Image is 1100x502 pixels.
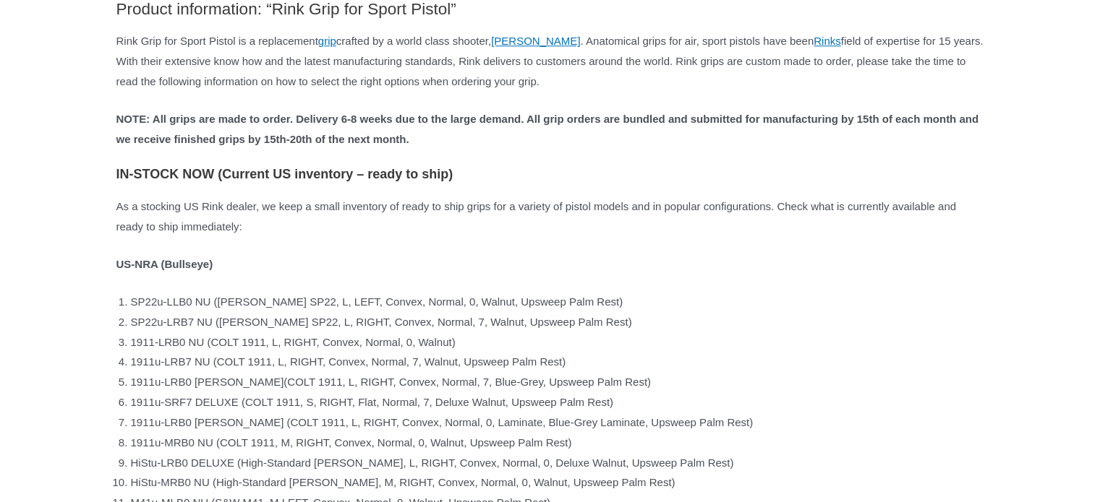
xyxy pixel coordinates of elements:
[116,196,984,237] p: As a stocking US Rink dealer, we keep a small inventory of ready to ship grips for a variety of p...
[131,372,984,392] li: 1911u-LRB0 [PERSON_NAME](COLT 1911, L, RIGHT, Convex, Normal, 7, Blue-Grey, Upsweep Palm Rest)
[131,352,984,372] li: 1911u-LRB7 NU (COLT 1911, L, RIGHT, Convex, Normal, 7, Walnut, Upsweep Palm Rest)
[116,167,453,181] strong: IN-STOCK NOW (Current US inventory – ready to ship)
[131,472,984,493] li: HiStu-MRB0 NU (High-Standard [PERSON_NAME], M, RIGHT, Convex, Normal, 0, Walnut, Upsweep Palm Rest)
[131,332,984,352] li: 1911-LRB0 NU (COLT 1911, L, RIGHT, Convex, Normal, 0, Walnut)
[131,453,984,473] li: HiStu-LRB0 DELUXE (High-Standard [PERSON_NAME], L, RIGHT, Convex, Normal, 0, Deluxe Walnut, Upswe...
[131,412,984,433] li: 1911u-LRB0 [PERSON_NAME] (COLT 1911, L, RIGHT, Convex, Normal, 0, Laminate, Blue-Grey Laminate, U...
[318,35,336,47] a: grip
[131,392,984,412] li: 1911u-SRF7 DELUXE (COLT 1911, S, RIGHT, Flat, Normal, 7, Deluxe Walnut, Upsweep Palm Rest)
[131,433,984,453] li: 1911u-MRB0 NU (COLT 1911, M, RIGHT, Convex, Normal, 0, Walnut, Upsweep Palm Rest)
[116,258,213,270] strong: US-NRA (Bullseye)
[491,35,580,47] a: [PERSON_NAME]
[131,312,984,332] li: SP22u-LRB7 NU ([PERSON_NAME] SP22, L, RIGHT, Convex, Normal, 7, Walnut, Upsweep Palm Rest)
[814,35,841,47] a: Rinks
[131,292,984,312] li: SP22u-LLB0 NU ([PERSON_NAME] SP22, L, LEFT, Convex, Normal, 0, Walnut, Upsweep Palm Rest)
[116,113,979,145] strong: NOTE: All grips are made to order. Delivery 6-8 weeks due to the large demand. All grip orders ar...
[116,31,984,92] p: Rink Grip for Sport Pistol is a replacement crafted by a world class shooter, . Anatomical grips ...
